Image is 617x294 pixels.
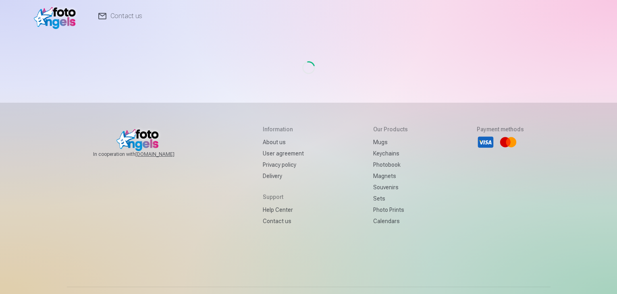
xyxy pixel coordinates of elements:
[263,215,304,227] a: Contact us
[263,137,304,148] a: About us
[263,204,304,215] a: Help Center
[373,125,408,133] h5: Our products
[263,159,304,170] a: Privacy policy
[263,125,304,133] h5: Information
[135,151,194,157] a: [DOMAIN_NAME]
[477,125,524,133] h5: Payment methods
[34,3,80,29] img: /v1
[373,182,408,193] a: Souvenirs
[499,133,517,151] li: Mastercard
[263,193,304,201] h5: Support
[263,148,304,159] a: User agreement
[373,215,408,227] a: Calendars
[373,159,408,170] a: Photobook
[93,151,194,157] span: In cooperation with
[263,170,304,182] a: Delivery
[373,204,408,215] a: Photo prints
[373,148,408,159] a: Keychains
[373,170,408,182] a: Magnets
[373,137,408,148] a: Mugs
[477,133,494,151] li: Visa
[373,193,408,204] a: Sets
